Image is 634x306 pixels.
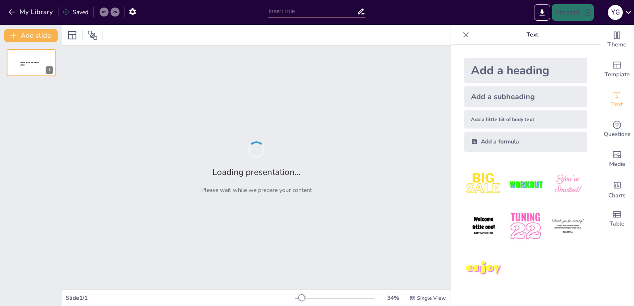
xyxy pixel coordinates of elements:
img: 7.jpeg [464,249,503,288]
span: Sendsteps presentation editor [20,61,39,66]
h2: Loading presentation... [212,166,301,178]
input: Insert title [268,5,357,17]
div: 1 [7,49,56,76]
span: Template [605,70,630,79]
span: Single View [417,295,446,301]
span: Position [88,30,98,40]
img: 2.jpeg [506,165,545,204]
div: Saved [63,8,88,16]
div: Add a subheading [464,86,587,107]
div: Slide 1 / 1 [66,294,295,302]
span: Text [611,100,623,109]
div: Change the overall theme [600,25,634,55]
span: Table [610,219,624,228]
div: 1 [46,66,53,74]
div: Layout [66,29,79,42]
p: Text [473,25,592,45]
img: 6.jpeg [549,207,587,245]
div: Y G [608,5,623,20]
button: Export to PowerPoint [534,4,550,21]
span: Media [609,160,625,169]
p: Please wait while we prepare your content [201,186,312,194]
button: Add slide [4,29,58,42]
div: Add a heading [464,58,587,83]
div: Add ready made slides [600,55,634,85]
button: My Library [6,5,56,19]
div: Add a formula [464,132,587,152]
div: Add a little bit of body text [464,110,587,129]
span: Questions [604,130,631,139]
div: Add images, graphics, shapes or video [600,144,634,174]
div: Get real-time input from your audience [600,114,634,144]
span: Charts [608,191,626,200]
div: 34 % [383,294,403,302]
img: 4.jpeg [464,207,503,245]
div: Add text boxes [600,85,634,114]
div: Add charts and graphs [600,174,634,204]
button: Y G [608,4,623,21]
span: Theme [607,40,627,49]
div: Add a table [600,204,634,234]
img: 1.jpeg [464,165,503,204]
img: 5.jpeg [506,207,545,245]
img: 3.jpeg [549,165,587,204]
button: Present [552,4,593,21]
